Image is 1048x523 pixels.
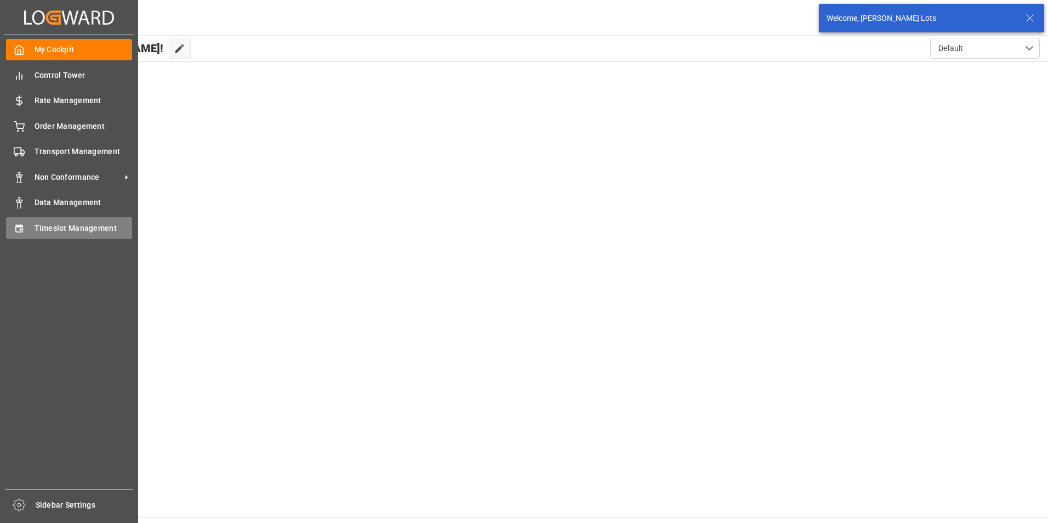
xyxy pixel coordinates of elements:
[6,115,132,137] a: Order Management
[35,121,133,132] span: Order Management
[35,95,133,106] span: Rate Management
[6,192,132,213] a: Data Management
[827,13,1015,24] div: Welcome, [PERSON_NAME] Lots
[35,146,133,157] span: Transport Management
[45,38,163,59] span: Hello [PERSON_NAME]!
[6,64,132,86] a: Control Tower
[36,499,134,511] span: Sidebar Settings
[35,197,133,208] span: Data Management
[35,172,121,183] span: Non Conformance
[6,39,132,60] a: My Cockpit
[6,217,132,238] a: Timeslot Management
[6,90,132,111] a: Rate Management
[35,223,133,234] span: Timeslot Management
[930,38,1040,59] button: open menu
[6,141,132,162] a: Transport Management
[938,43,963,54] span: Default
[35,70,133,81] span: Control Tower
[35,44,133,55] span: My Cockpit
